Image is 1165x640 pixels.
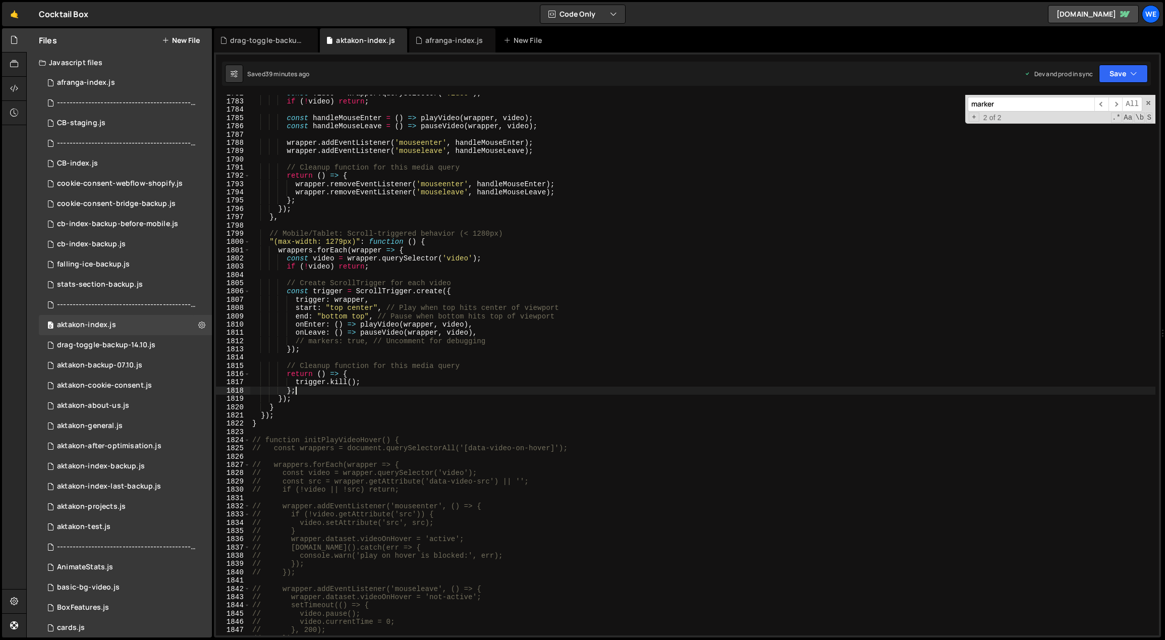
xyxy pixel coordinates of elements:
[216,180,250,188] div: 1793
[265,70,309,78] div: 39 minutes ago
[1108,97,1123,112] span: ​
[1048,5,1139,23] a: [DOMAIN_NAME]
[57,482,161,491] div: aktakon-index-last-backup.js
[39,315,212,335] div: 12094/43364.js
[216,196,250,204] div: 1795
[216,312,250,321] div: 1809
[216,222,250,230] div: 1798
[27,52,212,73] div: Javascript files
[57,159,98,168] div: CB-index.js
[39,133,215,153] div: 12094/47546.js
[39,335,212,355] div: 12094/48412.js
[2,2,27,26] a: 🤙
[216,139,250,147] div: 1788
[39,557,212,577] div: 12094/30498.js
[540,5,625,23] button: Code Only
[216,544,250,552] div: 1837
[57,240,126,249] div: cb-index-backup.js
[1111,113,1122,123] span: RegExp Search
[968,97,1094,112] input: Search for
[57,139,196,148] div: --------------------------------------------------------------------------------.js
[216,535,250,543] div: 1836
[39,618,212,638] div: 12094/34793.js
[39,194,212,214] div: 12094/48015.js
[216,122,250,130] div: 1786
[216,370,250,378] div: 1816
[216,568,250,576] div: 1840
[216,205,250,213] div: 1796
[39,355,212,376] div: 12094/47992.js
[57,341,155,350] div: drag-toggle-backup-14.10.js
[216,436,250,444] div: 1824
[1099,65,1148,83] button: Save
[230,35,306,45] div: drag-toggle-backup-14.10.js
[57,502,126,511] div: aktakon-projects.js
[216,403,250,411] div: 1820
[216,246,250,254] div: 1801
[1122,97,1142,112] span: Alt-Enter
[1094,97,1108,112] span: ​
[216,477,250,486] div: 1829
[216,411,250,419] div: 1821
[216,444,250,452] div: 1825
[57,623,85,632] div: cards.js
[39,396,212,416] div: 12094/44521.js
[216,552,250,560] div: 1838
[39,214,212,234] div: 12094/47451.js
[216,164,250,172] div: 1791
[216,238,250,246] div: 1800
[216,362,250,370] div: 1815
[57,179,183,188] div: cookie-consent-webflow-shopify.js
[969,113,979,122] span: Toggle Replace mode
[1146,113,1152,123] span: Search In Selection
[216,262,250,271] div: 1803
[216,147,250,155] div: 1789
[57,522,110,531] div: aktakon-test.js
[57,260,130,269] div: falling-ice-backup.js
[1123,113,1133,123] span: CaseSensitive Search
[216,626,250,634] div: 1847
[216,494,250,502] div: 1831
[216,131,250,139] div: 1787
[216,428,250,436] div: 1823
[57,543,196,552] div: ----------------------------------------------------------------------------------------.js
[216,461,250,469] div: 1827
[216,419,250,428] div: 1822
[216,469,250,477] div: 1828
[425,35,483,45] div: afranga-index.js
[216,287,250,295] div: 1806
[216,329,250,337] div: 1811
[216,345,250,353] div: 1813
[216,304,250,312] div: 1808
[216,618,250,626] div: 1846
[162,36,200,44] button: New File
[39,93,215,113] div: 12094/48277.js
[39,275,212,295] div: 12094/47254.js
[216,296,250,304] div: 1807
[39,295,215,315] div: 12094/46984.js
[216,271,250,279] div: 1804
[39,234,212,254] div: 12094/46847.js
[39,537,215,557] div: 12094/46985.js
[1142,5,1160,23] a: We
[979,114,1006,122] span: 2 of 2
[216,254,250,262] div: 1802
[216,453,250,461] div: 1826
[39,476,212,497] div: 12094/44999.js
[39,73,212,93] div: 12094/48276.js
[57,442,161,451] div: aktakon-after-optimisation.js
[39,376,212,396] div: 12094/47870.js
[247,70,309,78] div: Saved
[39,577,212,598] div: 12094/36058.js
[216,213,250,221] div: 1797
[216,527,250,535] div: 1835
[216,155,250,164] div: 1790
[504,35,546,45] div: New File
[216,97,250,105] div: 1783
[216,321,250,329] div: 1810
[57,220,178,229] div: cb-index-backup-before-mobile.js
[57,119,105,128] div: CB-staging.js
[216,172,250,180] div: 1792
[39,436,212,456] div: 12094/46147.js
